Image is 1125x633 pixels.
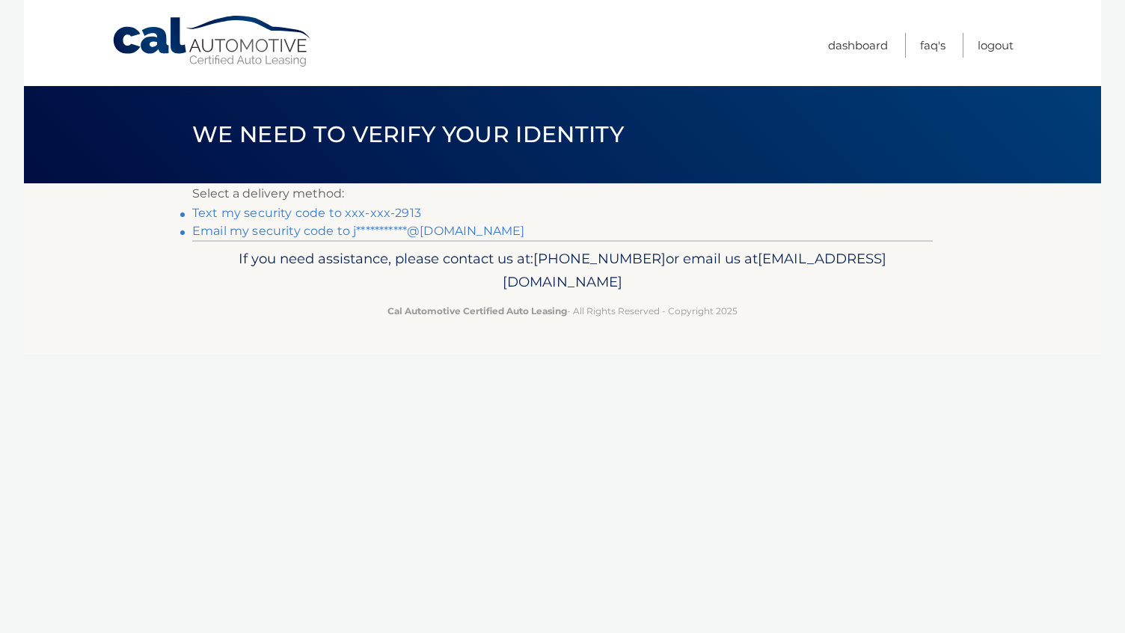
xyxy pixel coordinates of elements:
span: We need to verify your identity [192,120,624,148]
strong: Cal Automotive Certified Auto Leasing [387,305,567,316]
p: - All Rights Reserved - Copyright 2025 [202,303,923,319]
a: Text my security code to xxx-xxx-2913 [192,206,421,220]
p: If you need assistance, please contact us at: or email us at [202,247,923,295]
p: Select a delivery method: [192,183,933,204]
a: FAQ's [920,33,945,58]
a: Dashboard [828,33,888,58]
a: Cal Automotive [111,15,313,68]
span: [PHONE_NUMBER] [533,250,666,267]
a: Logout [978,33,1014,58]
